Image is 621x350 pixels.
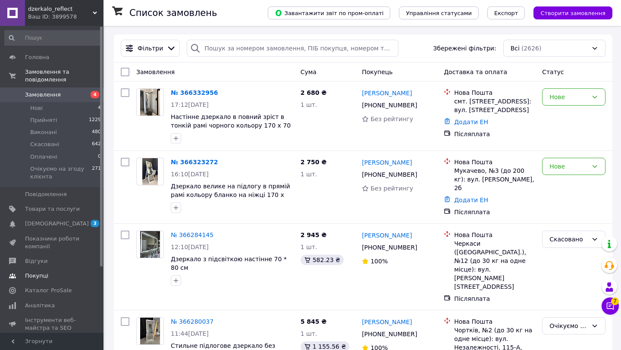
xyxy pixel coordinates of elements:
a: [PERSON_NAME] [362,231,412,240]
span: Без рейтингу [370,116,413,122]
div: Нове [549,92,588,102]
span: Оплачені [30,153,57,161]
a: Фото товару [136,88,164,116]
img: Фото товару [142,158,157,185]
a: Створити замовлення [525,9,612,16]
span: 3 [91,220,99,227]
input: Пошук за номером замовлення, ПІБ покупця, номером телефону, Email, номером накладної [187,40,398,57]
span: (2626) [521,45,542,52]
span: Без рейтингу [370,185,413,192]
span: Скасовані [30,141,60,148]
span: Прийняті [30,116,57,124]
span: Покупці [25,272,48,280]
a: Додати ЕН [454,197,488,203]
img: Фото товару [140,231,160,258]
span: Створити замовлення [540,10,605,16]
div: [PHONE_NUMBER] [360,328,419,340]
span: Замовлення та повідомлення [25,68,103,84]
img: Фото товару [140,318,160,344]
div: Нова Пошта [454,317,535,326]
span: 0 [98,153,101,161]
span: 1 шт. [301,244,317,250]
div: [PHONE_NUMBER] [360,241,419,253]
div: 582.23 ₴ [301,255,344,265]
span: 7 [611,297,619,305]
span: Аналітика [25,302,55,309]
span: 2 750 ₴ [301,159,327,166]
span: Статус [542,69,564,75]
div: Очікуємо на згоду клієнта [549,321,588,331]
span: 16:10[DATE] [171,171,209,178]
span: Очікуємо на згоду клієнта [30,165,92,181]
span: Фільтри [138,44,163,53]
span: Відгуки [25,257,47,265]
div: Нове [549,162,588,171]
span: 1 шт. [301,330,317,337]
span: [DEMOGRAPHIC_DATA] [25,220,89,228]
a: Дзеркало велике на підлогу в прямій рамі кольору бланко на ніжці 170 х 70 см [171,183,290,207]
a: № 366284145 [171,231,213,238]
span: Каталог ProSale [25,287,72,294]
span: 5 845 ₴ [301,318,327,325]
button: Управління статусами [399,6,479,19]
span: Виконані [30,128,57,136]
span: Нові [30,104,43,112]
span: Замовлення [25,91,61,99]
span: Покупець [362,69,392,75]
input: Пошук [4,30,102,46]
button: Завантажити звіт по пром-оплаті [268,6,390,19]
span: Інструменти веб-майстра та SEO [25,316,80,332]
div: Черкаси ([GEOGRAPHIC_DATA].), №12 (до 30 кг на одне місце): вул. [PERSON_NAME][STREET_ADDRESS] [454,239,535,291]
span: 2 945 ₴ [301,231,327,238]
span: 1229 [89,116,101,124]
div: Ваш ID: 3899578 [28,13,103,21]
h1: Список замовлень [129,8,217,18]
div: смт. [STREET_ADDRESS]: вул. [STREET_ADDRESS] [454,97,535,114]
a: [PERSON_NAME] [362,318,412,326]
span: Показники роботи компанії [25,235,80,250]
div: [PHONE_NUMBER] [360,169,419,181]
div: Післяплата [454,294,535,303]
div: Мукачево, №3 (до 200 кг): вул. [PERSON_NAME], 2б [454,166,535,192]
a: Настінне дзеркало в повний зріст в тонкій рамі чорного кольору 170 х 70 см [171,113,291,137]
a: № 366332956 [171,89,218,96]
span: 11:44[DATE] [171,330,209,337]
img: Фото товару [140,89,160,116]
button: Експорт [487,6,525,19]
a: [PERSON_NAME] [362,158,412,167]
a: Додати ЕН [454,119,488,125]
span: Товари та послуги [25,205,80,213]
div: Нова Пошта [454,158,535,166]
a: № 366280037 [171,318,213,325]
span: Cума [301,69,317,75]
button: Створити замовлення [533,6,612,19]
a: Фото товару [136,231,164,258]
span: 17:12[DATE] [171,101,209,108]
span: 271 [92,165,101,181]
div: [PHONE_NUMBER] [360,99,419,111]
span: Головна [25,53,49,61]
span: Збережені фільтри: [433,44,496,53]
a: Фото товару [136,317,164,345]
span: 4 [91,91,99,98]
a: Фото товару [136,158,164,185]
a: [PERSON_NAME] [362,89,412,97]
span: 1 шт. [301,101,317,108]
span: Управління статусами [406,10,472,16]
div: Скасовано [549,234,588,244]
span: Замовлення [136,69,175,75]
span: 642 [92,141,101,148]
a: Дзеркало з підсвіткою настінне 70 * 80 см [171,256,287,271]
span: Завантажити звіт по пром-оплаті [275,9,383,17]
span: 1 шт. [301,171,317,178]
span: Всі [511,44,520,53]
span: Повідомлення [25,191,67,198]
span: 100% [370,258,388,265]
span: 4 [98,104,101,112]
span: Доставка та оплата [444,69,507,75]
button: Чат з покупцем7 [602,297,619,315]
div: Нова Пошта [454,231,535,239]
